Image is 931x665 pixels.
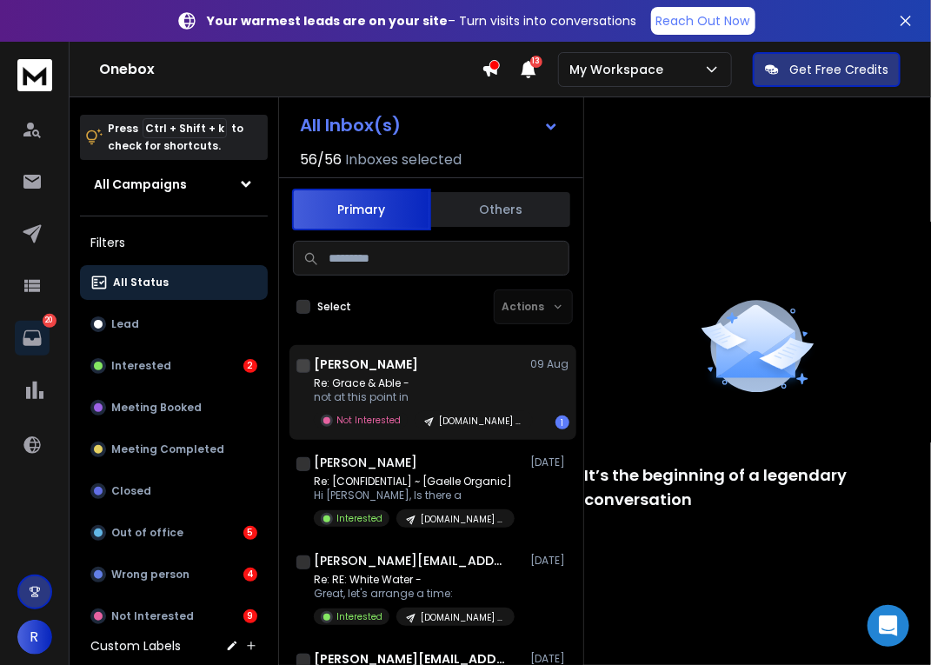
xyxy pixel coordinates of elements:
div: 1 [555,416,569,429]
button: Out of office5 [80,515,268,550]
p: 20 [43,314,57,328]
h1: [PERSON_NAME][EMAIL_ADDRESS][DOMAIN_NAME] [314,552,505,569]
p: Interested [336,610,382,623]
p: Re: [CONFIDENTIAL] ~ [Gaelle Organic] [314,475,515,489]
button: R [17,620,52,655]
p: Reach Out Now [656,12,750,30]
button: All Campaigns [80,167,268,202]
p: Not Interested [111,609,194,623]
h1: Onebox [99,59,482,80]
span: Ctrl + Shift + k [143,118,227,138]
h3: Inboxes selected [345,150,462,170]
h3: Filters [80,230,268,255]
div: 2 [243,359,257,373]
p: Great, let's arrange a time: [314,587,515,601]
button: Meeting Booked [80,390,268,425]
p: All Status [113,276,169,289]
p: [DATE] [530,456,569,469]
p: [DATE] [530,554,569,568]
p: [DOMAIN_NAME] - Shopify ([PERSON_NAME]) [421,513,504,526]
p: Meeting Completed [111,442,224,456]
p: Out of office [111,526,183,540]
h1: [PERSON_NAME] [314,356,418,373]
button: Lead [80,307,268,342]
h1: [PERSON_NAME] [314,454,417,471]
p: It’s the beginning of a legendary conversation [584,463,931,512]
h1: All Campaigns [94,176,187,193]
p: [DOMAIN_NAME] - Shopify ([PERSON_NAME]) [439,415,522,428]
button: Others [431,190,570,229]
button: All Status [80,265,268,300]
button: Meeting Completed [80,432,268,467]
p: [DOMAIN_NAME] - Shopify ([PERSON_NAME]) [421,611,504,624]
button: All Inbox(s) [286,108,573,143]
button: Interested2 [80,349,268,383]
p: Interested [336,512,382,525]
button: Get Free Credits [753,52,901,87]
p: Not Interested [336,414,401,427]
img: logo [17,59,52,91]
p: – Turn visits into conversations [208,12,637,30]
p: Re: Grace & Able - [314,376,522,390]
p: Meeting Booked [111,401,202,415]
button: Wrong person4 [80,557,268,592]
p: My Workspace [569,61,670,78]
p: Lead [111,317,139,331]
p: Wrong person [111,568,190,582]
span: 13 [530,56,542,68]
button: Primary [292,189,431,230]
div: 5 [243,526,257,540]
h3: Custom Labels [90,637,181,655]
span: 56 / 56 [300,150,342,170]
strong: Your warmest leads are on your site [208,12,449,30]
label: Select [317,300,351,314]
p: Get Free Credits [789,61,888,78]
p: Hi [PERSON_NAME], Is there a [314,489,515,502]
button: Closed [80,474,268,509]
p: Closed [111,484,151,498]
a: 20 [15,321,50,356]
p: not at this point in [314,390,522,404]
div: Open Intercom Messenger [868,605,909,647]
p: Re: RE: White Water - [314,573,515,587]
p: 09 Aug [530,357,569,371]
div: 4 [243,568,257,582]
p: Press to check for shortcuts. [108,120,243,155]
h1: All Inbox(s) [300,116,401,134]
div: 9 [243,609,257,623]
button: Not Interested9 [80,599,268,634]
a: Reach Out Now [651,7,755,35]
p: Interested [111,359,171,373]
